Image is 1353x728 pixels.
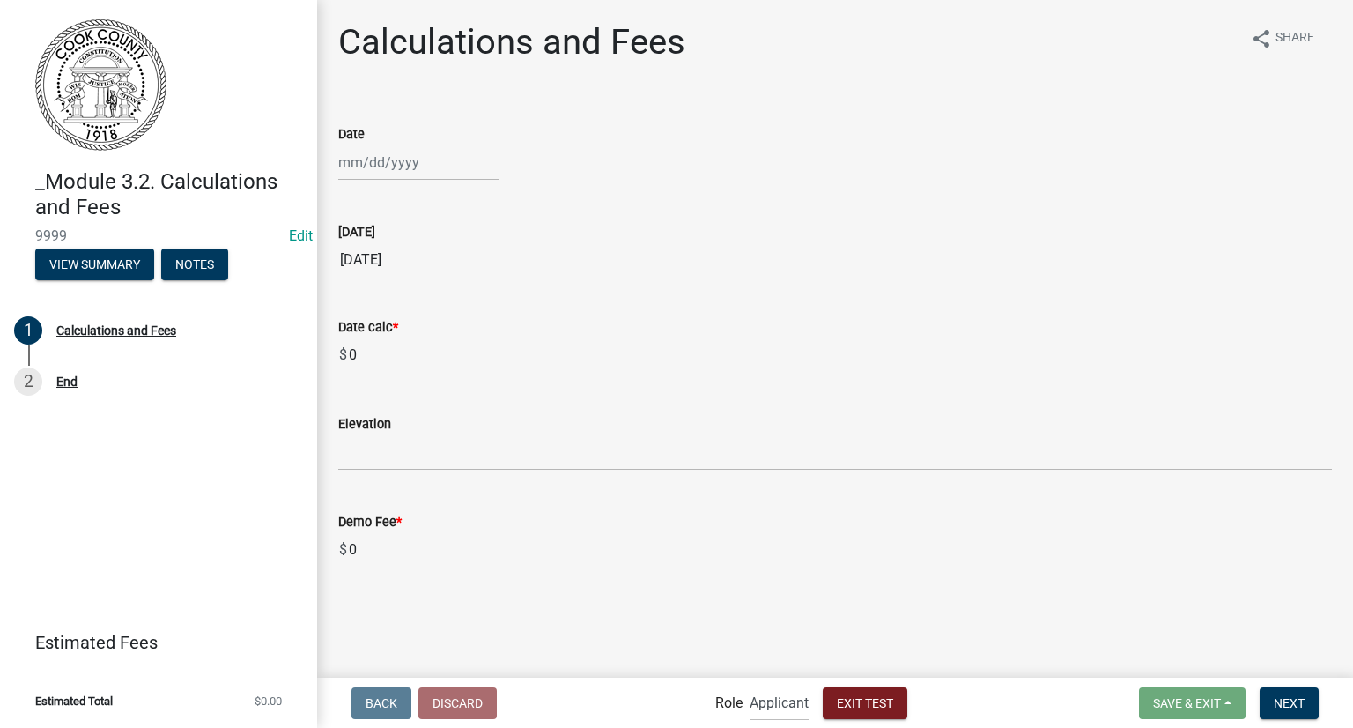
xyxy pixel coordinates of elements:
button: Discard [418,687,497,719]
span: $0.00 [255,695,282,707]
span: Share [1275,28,1314,49]
label: [DATE] [338,227,375,239]
span: Next [1274,695,1305,709]
span: Exit Test [837,695,893,709]
h1: Calculations and Fees [338,21,685,63]
button: Next [1260,687,1319,719]
label: Role [715,696,743,710]
span: $ [338,338,348,373]
input: mm/dd/yyyy [338,145,499,181]
span: Save & Exit [1153,695,1221,709]
a: Estimated Fees [14,625,289,660]
div: 1 [14,316,42,345]
button: Notes [161,249,228,280]
button: View Summary [35,249,154,280]
img: Schneider Training Course - Permitting Staff [35,19,166,151]
button: Back [351,687,411,719]
i: share [1251,28,1272,49]
button: Exit Test [823,687,907,719]
div: Calculations and Fees [56,324,176,337]
label: Date [338,129,365,141]
button: shareShare [1237,21,1328,56]
div: End [56,375,78,388]
wm-modal-confirm: Notes [161,258,228,272]
a: Edit [289,227,313,244]
label: Elevation [338,419,391,431]
span: 9999 [35,227,282,244]
label: Demo Fee [338,516,402,529]
wm-modal-confirm: Edit Application Number [289,227,313,244]
span: $ [338,532,348,568]
wm-modal-confirm: Summary [35,258,154,272]
button: Save & Exit [1139,687,1246,719]
div: 2 [14,368,42,396]
label: Date calc [338,322,398,334]
span: Back [366,695,397,709]
h4: _Module 3.2. Calculations and Fees [35,169,303,220]
span: Estimated Total [35,695,113,707]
